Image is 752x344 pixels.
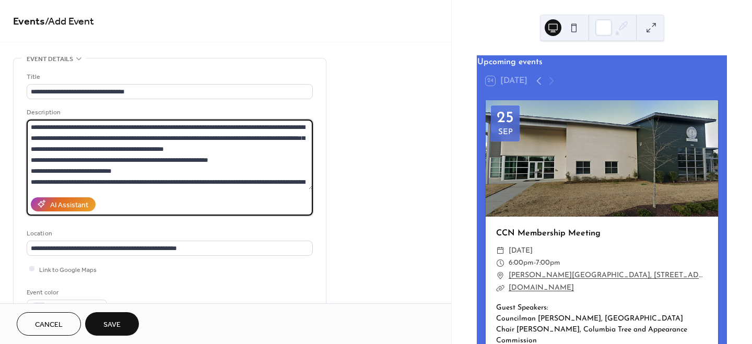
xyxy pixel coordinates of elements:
[509,269,708,282] a: [PERSON_NAME][GEOGRAPHIC_DATA], [STREET_ADDRESS][PERSON_NAME]
[27,228,311,239] div: Location
[13,11,45,32] a: Events
[509,245,533,257] span: [DATE]
[17,312,81,336] button: Cancel
[27,107,311,118] div: Description
[45,11,94,32] span: / Add Event
[496,282,504,294] div: ​
[534,257,536,269] span: -
[496,269,504,282] div: ​
[85,312,139,336] button: Save
[496,245,504,257] div: ​
[497,111,514,126] div: 25
[536,257,560,269] span: 7:00pm
[498,128,513,136] div: Sep
[509,257,534,269] span: 6:00pm
[27,72,311,82] div: Title
[496,229,601,238] a: CCN Membership Meeting
[31,197,96,211] button: AI Assistant
[39,264,97,275] span: Link to Google Maps
[27,54,73,65] span: Event details
[50,199,88,210] div: AI Assistant
[496,257,504,269] div: ​
[27,287,105,298] div: Event color
[35,319,63,330] span: Cancel
[103,319,121,330] span: Save
[477,56,726,68] div: Upcoming events
[509,284,574,292] a: [DOMAIN_NAME]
